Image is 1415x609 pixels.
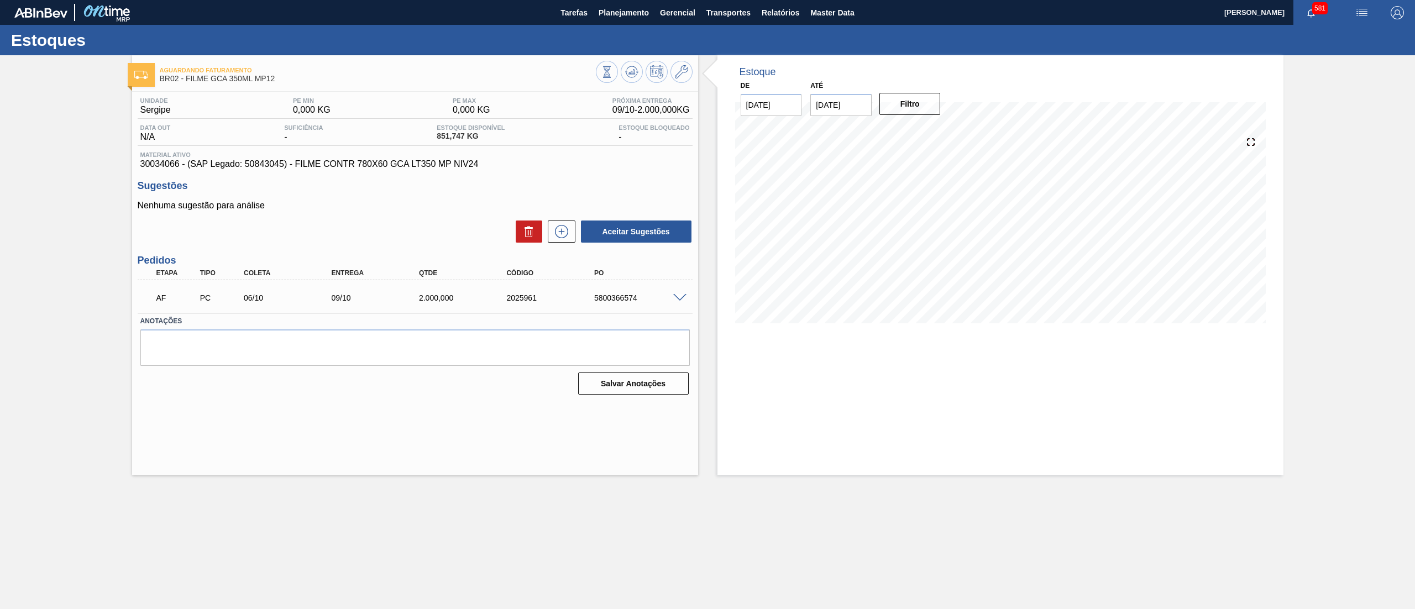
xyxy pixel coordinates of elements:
button: Salvar Anotações [578,372,689,395]
div: PO [591,269,691,277]
span: Planejamento [599,6,649,19]
img: Ícone [134,71,148,79]
span: 581 [1312,2,1328,14]
div: Tipo [197,269,245,277]
div: - [616,124,692,142]
div: Aceitar Sugestões [575,219,693,244]
button: Filtro [879,93,941,115]
button: Programar Estoque [646,61,668,83]
div: 06/10/2025 [241,293,341,302]
span: PE MIN [293,97,331,104]
h3: Sugestões [138,180,693,192]
span: Transportes [706,6,751,19]
h3: Pedidos [138,255,693,266]
div: 5800366574 [591,293,691,302]
div: 2025961 [504,293,604,302]
div: Coleta [241,269,341,277]
label: Anotações [140,313,690,329]
span: Unidade [140,97,171,104]
button: Ir ao Master Data / Geral [670,61,693,83]
img: TNhmsLtSVTkK8tSr43FrP2fwEKptu5GPRR3wAAAABJRU5ErkJggg== [14,8,67,18]
div: - [281,124,326,142]
span: Material ativo [140,151,690,158]
div: N/A [138,124,174,142]
span: Aguardando Faturamento [160,67,596,73]
div: 2.000,000 [416,293,516,302]
div: 09/10/2025 [328,293,428,302]
div: Nova sugestão [542,221,575,243]
span: 0,000 KG [453,105,490,115]
button: Atualizar Gráfico [621,61,643,83]
span: 851,747 KG [437,132,505,140]
button: Notificações [1293,5,1329,20]
span: Gerencial [660,6,695,19]
span: Master Data [810,6,854,19]
div: Etapa [154,269,201,277]
div: Excluir Sugestões [510,221,542,243]
div: Qtde [416,269,516,277]
span: Tarefas [560,6,588,19]
div: Estoque [740,66,776,78]
span: Data out [140,124,171,131]
span: 0,000 KG [293,105,331,115]
span: Sergipe [140,105,171,115]
p: AF [156,293,198,302]
img: userActions [1355,6,1369,19]
span: PE MAX [453,97,490,104]
div: Entrega [328,269,428,277]
span: Suficiência [284,124,323,131]
h1: Estoques [11,34,207,46]
img: Logout [1391,6,1404,19]
div: Aguardando Faturamento [154,286,201,310]
input: dd/mm/yyyy [741,94,802,116]
button: Aceitar Sugestões [581,221,691,243]
span: Estoque Bloqueado [619,124,689,131]
button: Visão Geral dos Estoques [596,61,618,83]
span: 30034066 - (SAP Legado: 50843045) - FILME CONTR 780X60 GCA LT350 MP NIV24 [140,159,690,169]
span: 09/10 - 2.000,000 KG [612,105,690,115]
label: De [741,82,750,90]
span: Relatórios [762,6,799,19]
span: Estoque Disponível [437,124,505,131]
div: Pedido de Compra [197,293,245,302]
label: Até [810,82,823,90]
span: Próxima Entrega [612,97,690,104]
span: BR02 - FILME GCA 350ML MP12 [160,75,596,83]
input: dd/mm/yyyy [810,94,872,116]
p: Nenhuma sugestão para análise [138,201,693,211]
div: Código [504,269,604,277]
